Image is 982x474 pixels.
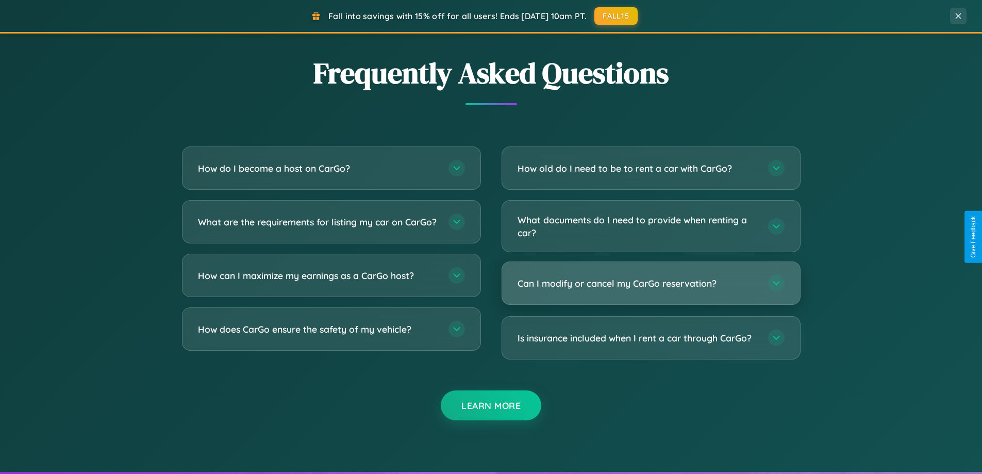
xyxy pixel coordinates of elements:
button: FALL15 [594,7,638,25]
div: Give Feedback [970,216,977,258]
h3: How old do I need to be to rent a car with CarGo? [518,162,758,175]
h3: What are the requirements for listing my car on CarGo? [198,216,438,228]
h3: What documents do I need to provide when renting a car? [518,214,758,239]
h2: Frequently Asked Questions [182,53,801,93]
h3: How does CarGo ensure the safety of my vehicle? [198,323,438,336]
h3: Is insurance included when I rent a car through CarGo? [518,332,758,345]
h3: How do I become a host on CarGo? [198,162,438,175]
span: Fall into savings with 15% off for all users! Ends [DATE] 10am PT. [328,11,587,21]
button: Learn More [441,390,541,420]
h3: How can I maximize my earnings as a CarGo host? [198,269,438,282]
h3: Can I modify or cancel my CarGo reservation? [518,277,758,290]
